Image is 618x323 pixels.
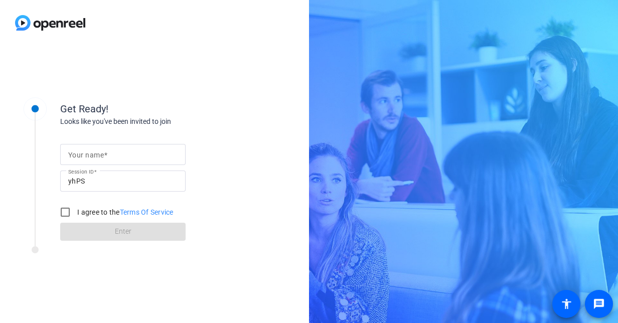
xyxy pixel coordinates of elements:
mat-label: Session ID [68,169,94,175]
mat-icon: message [593,298,605,310]
mat-label: Your name [68,151,104,159]
div: Get Ready! [60,101,261,116]
mat-icon: accessibility [560,298,572,310]
label: I agree to the [75,207,174,217]
div: Looks like you've been invited to join [60,116,261,127]
a: Terms Of Service [120,208,174,216]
